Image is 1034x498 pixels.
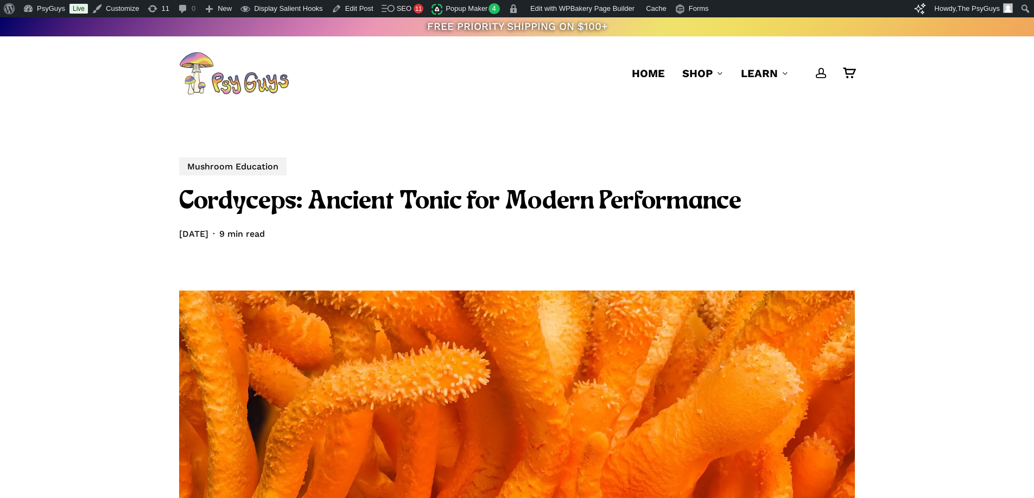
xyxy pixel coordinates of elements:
div: 11 [414,4,423,14]
span: Shop [682,67,713,80]
img: PsyGuys [179,52,289,95]
span: Home [632,67,665,80]
a: Live [69,4,88,14]
a: Mushroom Education [179,157,287,175]
a: Home [632,66,665,81]
a: Shop [682,66,724,81]
img: Avatar photo [1003,3,1013,13]
span: Learn [741,67,778,80]
span: 4 [489,3,500,14]
span: The PsyGuys [957,4,1000,12]
span: 9 min read [208,226,265,242]
nav: Main Menu [623,36,855,110]
span: [DATE] [179,226,208,242]
h1: Cordyceps: Ancient Tonic for Modern Performance [179,186,855,218]
a: Learn [741,66,789,81]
